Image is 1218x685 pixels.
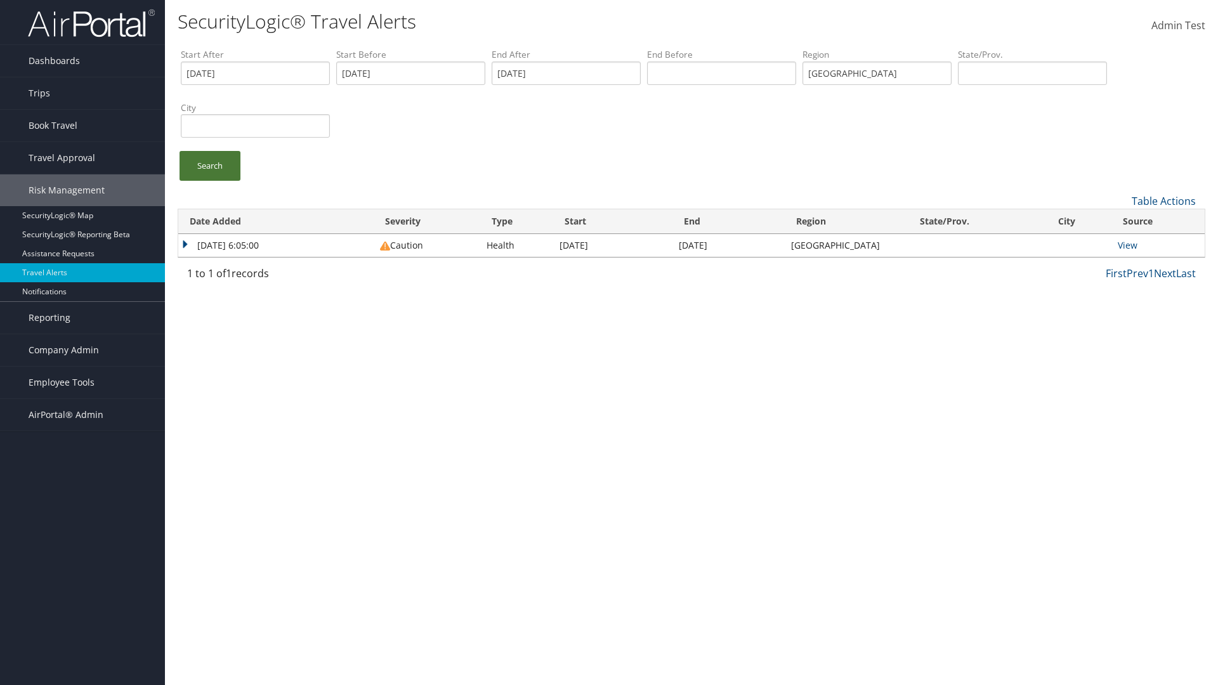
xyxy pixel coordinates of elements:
span: Risk Management [29,174,105,206]
a: Admin Test [1151,6,1205,46]
span: 1 [226,266,232,280]
label: Region [802,48,952,61]
label: City [181,101,330,114]
label: End After [492,48,641,61]
label: End Before [647,48,796,61]
th: Severity: activate to sort column ascending [374,209,480,234]
td: [GEOGRAPHIC_DATA] [785,234,908,257]
label: Start After [181,48,330,61]
a: Last [1176,266,1196,280]
a: Prev [1127,266,1148,280]
th: Source: activate to sort column ascending [1111,209,1205,234]
span: Employee Tools [29,367,95,398]
span: Company Admin [29,334,99,366]
td: [DATE] [672,234,785,257]
img: airportal-logo.png [28,8,155,38]
a: Next [1154,266,1176,280]
span: AirPortal® Admin [29,399,103,431]
a: Search [180,151,240,181]
a: 1 [1148,266,1154,280]
span: Admin Test [1151,18,1205,32]
span: Trips [29,77,50,109]
label: State/Prov. [958,48,1107,61]
th: Start: activate to sort column ascending [553,209,672,234]
td: [DATE] [553,234,672,257]
th: City: activate to sort column ascending [1047,209,1111,234]
span: Book Travel [29,110,77,141]
th: Region: activate to sort column ascending [785,209,908,234]
a: First [1106,266,1127,280]
th: Type: activate to sort column ascending [480,209,553,234]
span: Reporting [29,302,70,334]
h1: SecurityLogic® Travel Alerts [178,8,863,35]
label: Start Before [336,48,485,61]
th: Date Added: activate to sort column ascending [178,209,374,234]
a: View [1118,239,1137,251]
th: State/Prov.: activate to sort column ascending [908,209,1047,234]
a: Table Actions [1132,194,1196,208]
th: End: activate to sort column ascending [672,209,785,234]
td: [DATE] 6:05:00 [178,234,374,257]
div: 1 to 1 of records [187,266,425,287]
td: Health [480,234,553,257]
td: Caution [374,234,480,257]
span: Dashboards [29,45,80,77]
img: alert-flat-solid-caution.png [380,241,390,251]
span: Travel Approval [29,142,95,174]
